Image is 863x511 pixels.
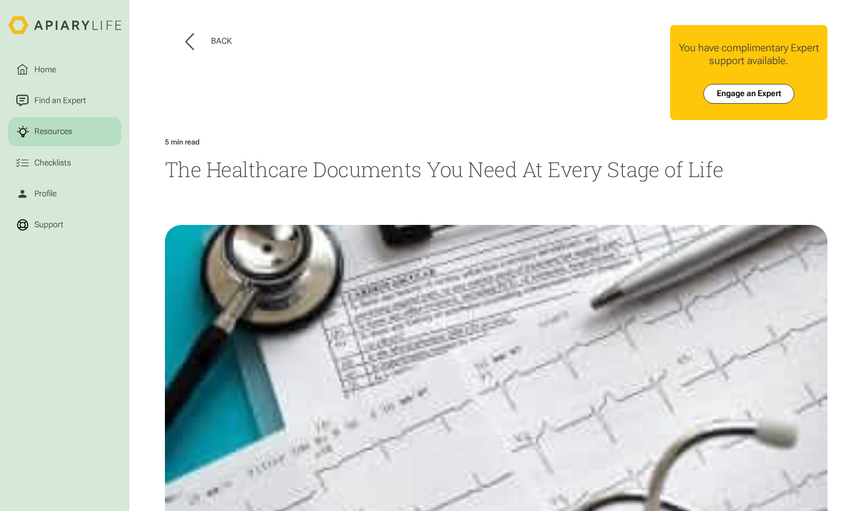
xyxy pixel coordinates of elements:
button: Back [185,33,231,50]
div: Checklists [32,157,73,169]
div: Find an Expert [32,94,88,107]
div: Resources [32,125,74,138]
h1: The Healthcare Documents You Need At Every Stage of Life [165,156,828,184]
div: Home [32,64,58,76]
div: 5 min read [165,138,200,146]
a: Checklists [8,149,121,178]
a: Find an Expert [8,86,121,115]
div: Back [211,36,232,47]
a: Profile [8,179,121,209]
a: Engage an Expert [703,84,794,104]
a: Home [8,55,121,84]
div: You have complimentary Expert support available. [678,41,819,67]
a: Support [8,210,121,239]
div: Support [32,219,65,231]
a: Resources [8,117,121,146]
div: Profile [32,188,58,200]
